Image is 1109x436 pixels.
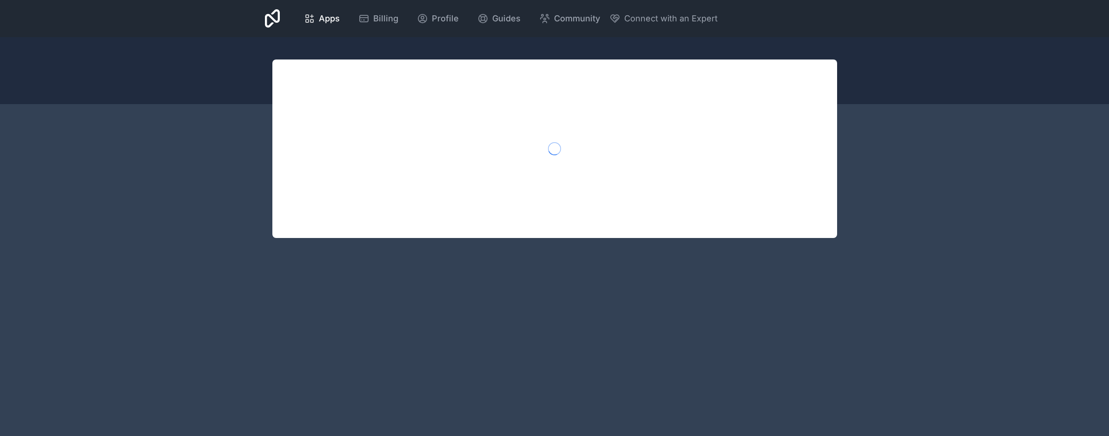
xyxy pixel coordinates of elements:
span: Profile [432,12,459,25]
span: Billing [373,12,398,25]
span: Community [554,12,600,25]
span: Apps [319,12,340,25]
button: Connect with an Expert [609,12,718,25]
span: Guides [492,12,521,25]
span: Connect with an Expert [624,12,718,25]
a: Apps [297,8,347,29]
a: Community [532,8,607,29]
a: Billing [351,8,406,29]
a: Profile [409,8,466,29]
a: Guides [470,8,528,29]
